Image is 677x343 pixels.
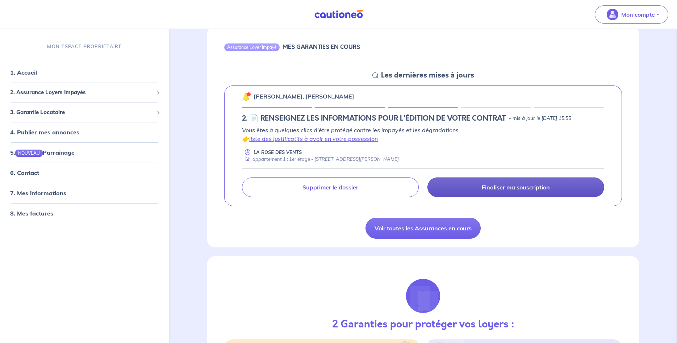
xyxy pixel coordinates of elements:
[10,129,79,136] a: 4. Publier mes annonces
[312,10,366,19] img: Cautioneo
[332,318,514,331] h3: 2 Garanties pour protéger vos loyers :
[10,69,37,76] a: 1. Accueil
[404,276,443,315] img: justif-loupe
[509,115,571,122] p: - mis à jour le [DATE] 15:55
[3,166,166,180] div: 6. Contact
[283,43,360,50] h6: MES GARANTIES EN COURS
[254,92,354,101] p: [PERSON_NAME], [PERSON_NAME]
[365,218,481,239] a: Voir toutes les Assurances en cours
[3,105,166,119] div: 3. Garantie Locataire
[242,156,399,163] div: appartement 1 ; 1er étage - [STREET_ADDRESS][PERSON_NAME]
[242,114,506,123] h5: 2. 📄 RENSEIGNEZ LES INFORMATIONS POUR L'ÉDITION DE VOTRE CONTRAT
[302,184,358,191] p: Supprimer le dossier
[3,186,166,200] div: 7. Mes informations
[595,5,668,24] button: illu_account_valid_menu.svgMon compte
[482,184,550,191] p: Finaliser ma souscription
[607,9,618,20] img: illu_account_valid_menu.svg
[3,206,166,221] div: 8. Mes factures
[242,92,251,101] img: 🔔
[3,85,166,100] div: 2. Assurance Loyers Impayés
[242,126,604,143] p: Vous êtes à quelques clics d'être protégé contre les impayés et les dégradations 👉
[47,43,122,50] p: MON ESPACE PROPRIÉTAIRE
[10,149,75,156] a: 5.NOUVEAUParrainage
[621,10,655,19] p: Mon compte
[10,169,39,176] a: 6. Contact
[427,177,604,197] a: Finaliser ma souscription
[10,189,66,197] a: 7. Mes informations
[3,125,166,139] div: 4. Publier mes annonces
[242,177,419,197] a: Supprimer le dossier
[381,71,474,80] h5: Les dernières mises à jours
[3,65,166,80] div: 1. Accueil
[242,114,604,123] div: state: CONTRACT-INFO-IN-PROGRESS, Context: NEW,NO-CERTIFICATE,RELATIONSHIP,LESSOR-DOCUMENTS
[224,43,280,51] div: Assurance Loyer Impayé
[254,149,302,156] p: LA ROSE DES VENTS
[3,145,166,160] div: 5.NOUVEAUParrainage
[10,210,53,217] a: 8. Mes factures
[10,88,154,97] span: 2. Assurance Loyers Impayés
[249,135,378,142] a: liste des justificatifs à avoir en votre possession
[10,108,154,116] span: 3. Garantie Locataire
